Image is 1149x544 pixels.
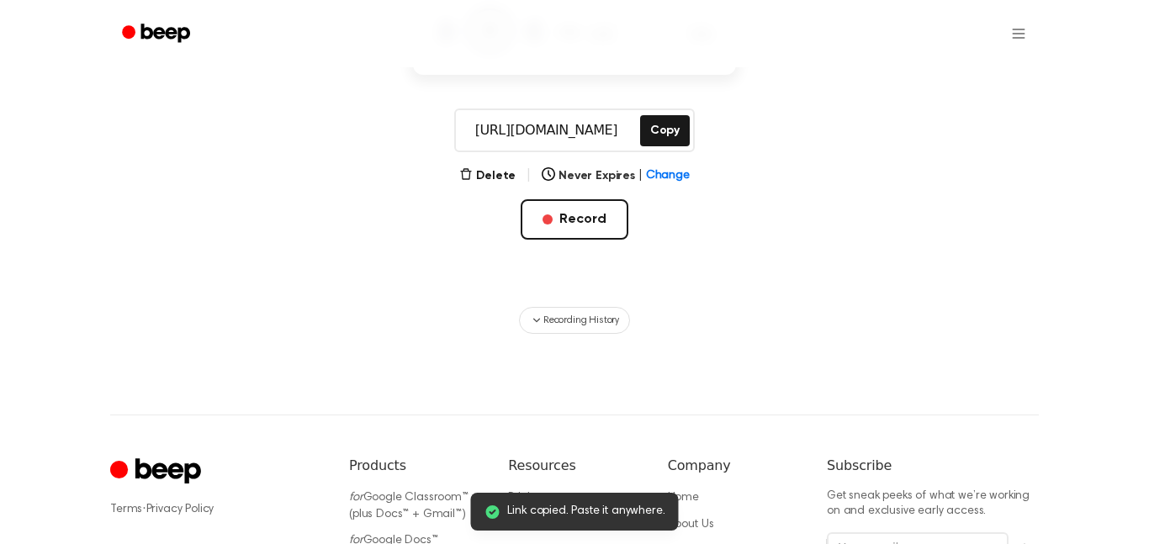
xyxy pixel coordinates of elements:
span: | [526,166,532,186]
a: About Us [668,519,714,531]
a: Cruip [110,456,205,489]
button: Never Expires|Change [542,167,690,185]
p: Get sneak peeks of what we’re working on and exclusive early access. [827,489,1039,519]
span: | [638,167,643,185]
a: Terms [110,504,142,515]
h6: Company [668,456,800,476]
span: Recording History [543,313,619,328]
h6: Products [349,456,481,476]
button: Delete [459,167,516,185]
span: Link copied. Paste it anywhere. [507,503,665,520]
button: Copy [640,115,690,146]
button: Recording History [519,307,630,334]
a: forGoogle Classroom™ (plus Docs™ + Gmail™) [349,492,469,520]
div: · [110,501,322,518]
span: Change [646,167,690,185]
i: for [349,492,363,504]
a: Privacy Policy [146,504,214,515]
a: Pricing [508,492,543,504]
a: Home [668,492,699,504]
h6: Subscribe [827,456,1039,476]
button: Open menu [998,13,1039,54]
h6: Resources [508,456,640,476]
a: Beep [110,18,205,50]
button: Record [521,199,627,240]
